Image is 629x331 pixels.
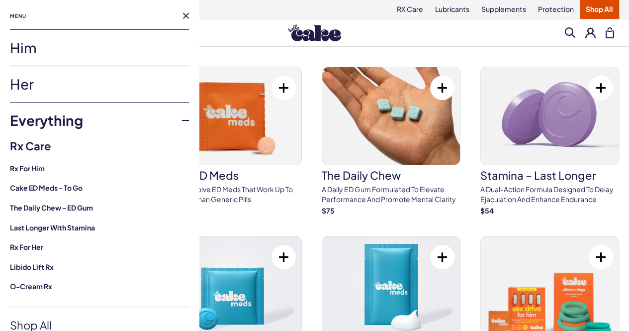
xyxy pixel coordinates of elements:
[10,30,189,66] a: Him
[10,203,93,212] a: The Daily Chew - ED Gum
[480,67,619,216] a: Stamina – Last LongerStamina – Last LongerA dual-action formula designed to delay ejaculation and...
[163,185,302,204] p: Quick dissolve ED Meds that work up to 3x faster than generic pills
[480,170,619,181] h3: Stamina – Last Longer
[322,67,460,216] a: The Daily ChewThe Daily ChewA Daily ED Gum Formulated To Elevate Performance And Promote Mental C...
[10,66,189,102] a: Her
[10,103,189,138] a: Everything
[322,206,335,215] strong: $ 75
[164,67,301,165] img: Cake ED Meds
[10,10,26,22] span: Menu
[10,164,189,174] a: Rx For Him
[10,183,83,192] a: Cake ED Meds - To Go
[322,185,460,204] p: A Daily ED Gum Formulated To Elevate Performance And Promote Mental Clarity
[163,67,302,216] a: Cake ED MedsCake ED MedsQuick dissolve ED Meds that work up to 3x faster than generic pills$54
[10,282,52,291] a: O-Cream Rx
[10,262,54,271] a: Libido Lift Rx
[10,242,189,252] a: Rx For Her
[163,170,302,181] h3: Cake ED Meds
[480,206,494,215] strong: $ 54
[481,67,619,165] img: Stamina – Last Longer
[288,24,341,41] img: Hello Cake
[322,67,460,165] img: The Daily Chew
[10,223,95,232] a: Last Longer with Stamina
[10,138,189,154] h3: Rx Care
[480,185,619,204] p: A dual-action formula designed to delay ejaculation and enhance endurance
[322,170,460,181] h3: The Daily Chew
